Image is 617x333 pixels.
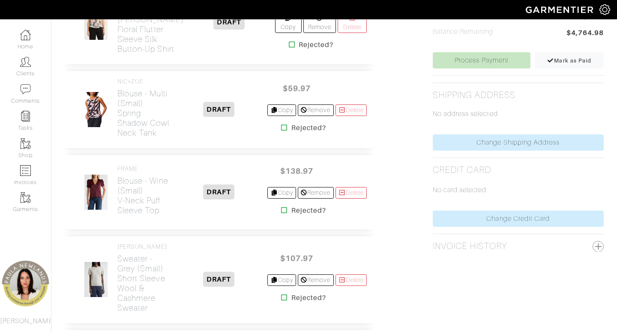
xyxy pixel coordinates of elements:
a: Remove [298,274,333,286]
strong: Rejected? [291,205,326,216]
img: FX9m5FCFrWQxtocZVFnwP57i [84,262,108,297]
h2: Credit Card [433,165,491,175]
a: Remove [303,12,336,33]
a: Change Credit Card [433,211,604,227]
h2: Sweater - grey (small) Short Sleeve Wool & Cashmere Sweater [117,254,170,313]
h5: Balance Remaining [433,28,494,36]
a: Copy [267,104,296,116]
img: AB2rHviAPVEvjNdxQFa23bfx [84,92,108,128]
img: gear-icon-white-bd11855cb880d31180b6d7d6211b90ccbf57a29d726f0c71d8c61bd08dd39cc2.png [599,4,610,15]
a: Remove [298,187,333,199]
a: Copy [267,274,296,286]
h4: NIC+ZOE [117,78,170,85]
a: Delete [338,12,367,33]
a: Copy [267,187,296,199]
img: R1GApXSzd6BjdGTXqsMBCtCW [84,4,108,40]
img: comment-icon-a0a6a9ef722e966f86d9cbdc48e553b5cf19dbc54f86b18d962a5391bc8f6eb6.png [20,84,31,95]
span: DRAFT [203,184,234,199]
a: Process Payment [433,52,531,68]
h2: Blouse - multi (m) [PERSON_NAME] Floral Flutter Sleeve Silk Button-Up Shirt [117,5,184,54]
strong: Rejected? [291,123,326,133]
h4: [PERSON_NAME] [117,243,170,250]
img: garmentier-logo-header-white-b43fb05a5012e4ada735d5af1a66efaba907eab6374d6393d1fbf88cb4ef424d.png [521,2,599,17]
a: Delete [335,187,367,199]
span: $59.97 [271,79,322,98]
a: Delete [335,274,367,286]
a: Mark as Paid [535,52,604,68]
img: dashboard-icon-dbcd8f5a0b271acd01030246c82b418ddd0df26cd7fceb0bd07c9910d44c42f6.png [20,30,31,40]
h2: Blouse - wine (small) V-Neck Puff Sleeve Top [117,176,170,215]
img: reminder-icon-8004d30b9f0a5d33ae49ab947aed9ed385cf756f9e5892f1edd6e32f2345188e.png [20,111,31,122]
span: Mark as Paid [547,57,591,64]
img: garments-icon-b7da505a4dc4fd61783c78ac3ca0ef83fa9d6f193b1c9dc38574b1d14d53ca28.png [20,192,31,203]
span: $138.97 [271,162,322,180]
a: Copy [275,12,302,33]
span: DRAFT [203,272,234,287]
h2: Invoice History [433,241,507,252]
a: [PERSON_NAME] Sweater - grey (small)Short Sleeve Wool & Cashmere Sweater [117,243,170,313]
span: $4,764.98 [566,28,604,39]
h2: Shipping Address [433,90,516,101]
img: clients-icon-6bae9207a08558b7cb47a8932f037763ab4055f8c8b6bfacd5dc20c3e0201464.png [20,56,31,67]
a: FRAME Blouse - wine (small)V-Neck Puff Sleeve Top [117,165,170,215]
span: $107.97 [271,249,322,268]
img: vCB87hpW7UYd9t6nPBRcKBa7 [84,174,108,210]
img: orders-icon-0abe47150d42831381b5fb84f609e132dff9fe21cb692f30cb5eec754e2cba89.png [20,165,31,176]
a: Remove [298,104,333,116]
strong: Rejected? [291,293,326,303]
img: garments-icon-b7da505a4dc4fd61783c78ac3ca0ef83fa9d6f193b1c9dc38574b1d14d53ca28.png [20,138,31,149]
a: Delete [335,104,367,116]
p: No address selected [433,109,604,119]
span: DRAFT [213,15,245,30]
a: Change Shipping Address [433,134,604,151]
strong: Rejected? [299,40,333,50]
p: No card selected [433,185,604,195]
h2: Blouse - multi (small) Spring Shadow Cowl Neck Tank [117,89,170,138]
a: NIC+ZOE Blouse - multi (small)Spring Shadow Cowl Neck Tank [117,78,170,138]
h4: FRAME [117,165,170,172]
span: DRAFT [203,102,234,117]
